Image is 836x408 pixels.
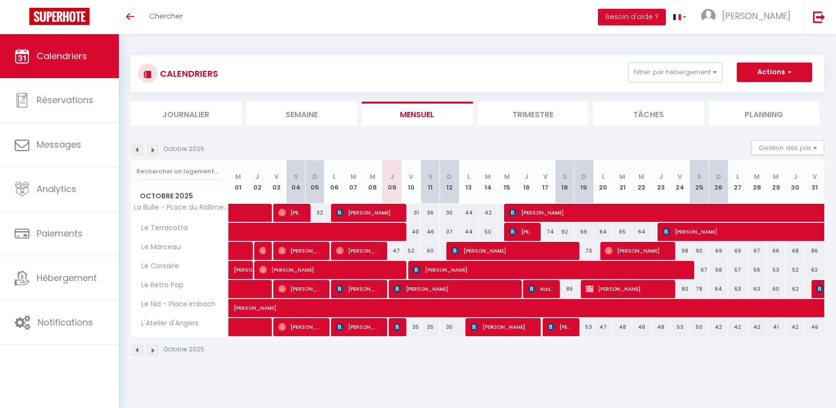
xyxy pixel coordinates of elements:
span: Paiements [37,227,83,239]
div: 60 [767,280,786,298]
div: 90 [690,242,709,260]
div: 41 [767,318,786,336]
div: 86 [555,280,574,298]
th: 14 [478,160,497,204]
div: 62 [786,280,805,298]
abbr: S [563,172,567,181]
abbr: J [659,172,663,181]
span: [PERSON_NAME] [413,260,686,279]
th: 13 [459,160,478,204]
div: 36 [420,204,440,222]
div: 67 [690,261,709,279]
div: 47 [594,318,613,336]
div: 37 [440,223,459,241]
div: 52 [786,261,805,279]
span: Le Marceau [132,242,183,253]
th: 22 [632,160,651,204]
th: 27 [728,160,747,204]
th: 02 [248,160,267,204]
li: Planning [709,102,820,126]
span: [PERSON_NAME] [394,279,514,298]
div: 35 [440,318,459,336]
button: Besoin d'aide ? [598,9,666,25]
abbr: M [754,172,760,181]
div: 48 [651,318,670,336]
abbr: L [736,172,739,181]
div: 35 [420,318,440,336]
abbr: V [678,172,682,181]
span: [PERSON_NAME] [394,318,400,336]
span: Le Nid - Place Imbach [132,299,218,310]
span: Messages [37,138,81,150]
th: 16 [517,160,536,204]
span: Hasibe Gamze Bektaş [528,279,553,298]
span: Chercher [149,11,183,21]
p: Octobre 2025 [164,345,204,354]
div: 68 [786,242,805,260]
span: [PERSON_NAME] [336,279,380,298]
span: Le Terracotta [132,223,190,234]
div: 63 [728,280,747,298]
th: 21 [613,160,632,204]
abbr: S [697,172,702,181]
span: [PERSON_NAME] [722,10,791,22]
div: 42 [709,318,728,336]
div: 52 [401,242,420,260]
span: [PERSON_NAME] [336,203,399,222]
abbr: L [467,172,470,181]
div: 64 [594,223,613,241]
abbr: D [312,172,317,181]
th: 09 [382,160,401,204]
span: Le Corsaire [132,261,181,272]
span: L'Atelier d'Angers [132,318,201,329]
span: [PERSON_NAME] [278,279,323,298]
th: 07 [344,160,363,204]
div: 48 [613,318,632,336]
abbr: J [793,172,797,181]
th: 29 [767,160,786,204]
th: 18 [555,160,574,204]
div: 64 [632,223,651,241]
abbr: M [773,172,779,181]
div: 69 [709,242,728,260]
div: 50 [478,223,497,241]
th: 01 [229,160,248,204]
div: 48 [632,318,651,336]
div: 57 [728,261,747,279]
abbr: V [409,172,413,181]
img: logout [813,11,825,23]
span: [PERSON_NAME] [278,241,323,260]
span: Notifications [38,316,93,328]
abbr: S [294,172,298,181]
abbr: M [485,172,491,181]
abbr: M [351,172,356,181]
div: 50 [690,318,709,336]
button: Actions [737,63,812,82]
div: 66 [767,242,786,260]
div: 78 [690,280,709,298]
div: 47 [382,242,401,260]
div: 65 [613,223,632,241]
span: Le Retro Pop [132,280,186,291]
div: 42 [748,318,767,336]
div: 46 [805,318,824,336]
div: 60 [420,242,440,260]
abbr: M [619,172,625,181]
div: 63 [748,280,767,298]
span: Hébergement [37,272,97,284]
div: 42 [478,204,497,222]
img: Super Booking [29,8,89,25]
th: 19 [574,160,594,204]
abbr: J [525,172,528,181]
th: 10 [401,160,420,204]
span: [PERSON_NAME] [605,241,668,260]
span: [PERSON_NAME] [547,318,572,336]
li: Semaine [246,102,357,126]
div: 35 [401,318,420,336]
abbr: L [602,172,605,181]
div: 98 [670,242,689,260]
span: Calendriers [37,50,87,62]
th: 08 [363,160,382,204]
span: [PERSON_NAME] [278,318,323,336]
th: 24 [670,160,689,204]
